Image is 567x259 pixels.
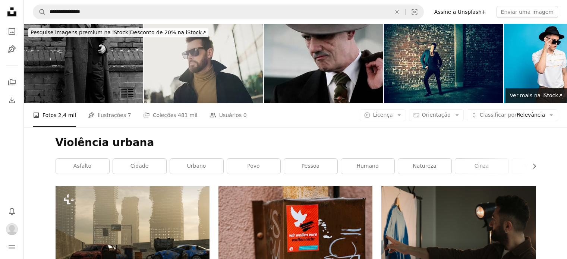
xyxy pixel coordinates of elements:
a: pessoa [284,159,337,174]
a: povo [227,159,280,174]
button: rolar lista para a direita [527,159,536,174]
a: Assine a Unsplash+ [430,6,491,18]
button: Licença [360,109,406,121]
a: um par de carros que estão sentados na terra [56,231,210,237]
button: Enviar uma imagem [497,6,558,18]
button: Classificar porRelevância [467,109,558,121]
span: 0 [243,111,247,119]
a: natureza [398,159,451,174]
span: Orientação [422,112,451,118]
a: violêncium [512,159,566,174]
button: Limpar [389,5,405,19]
img: Cool cara com parede de tijolo [384,24,503,103]
span: 481 mil [178,111,198,119]
span: Ver mais na iStock ↗ [510,92,563,98]
h1: Violência urbana [56,136,536,149]
a: asfalto [56,159,109,174]
a: Coleções 481 mil [143,103,198,127]
button: Pesquisa visual [406,5,423,19]
button: Notificações [4,204,19,219]
button: Pesquise na Unsplash [33,5,46,19]
span: Classificar por [480,112,517,118]
a: Usuários 0 [210,103,247,127]
button: Perfil [4,222,19,237]
span: Relevância [480,111,545,119]
button: Menu [4,240,19,255]
a: cidade [113,159,166,174]
a: Pesquise imagens premium na iStock|Desconto de 20% na iStock↗ [24,24,213,42]
a: Ver mais na iStock↗ [505,88,567,103]
img: Retrato de irado [264,24,383,103]
img: Avatar do usuário alfredo filho [6,223,18,235]
button: Orientação [409,109,464,121]
a: humano [341,159,394,174]
a: Coleções [4,75,19,90]
form: Pesquise conteúdo visual em todo o site [33,4,424,19]
a: Ilustrações [4,42,19,57]
a: urbano [170,159,223,174]
img: Gângster com arma [24,24,143,103]
a: um sinal na lateral de um edifício [218,234,372,240]
a: Fotos [4,24,19,39]
a: Ilustrações 7 [88,103,131,127]
a: Histórico de downloads [4,93,19,108]
span: Licença [373,112,393,118]
span: 7 [128,111,131,119]
a: cinza [455,159,508,174]
a: Início — Unsplash [4,4,19,21]
span: Desconto de 20% na iStock ↗ [31,29,206,35]
span: Pesquise imagens premium na iStock | [31,29,130,35]
img: Foto de brutal áspero bonito homem agradável usar roupas elegantes andar ao ar livre cidade rua d... [144,24,263,103]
